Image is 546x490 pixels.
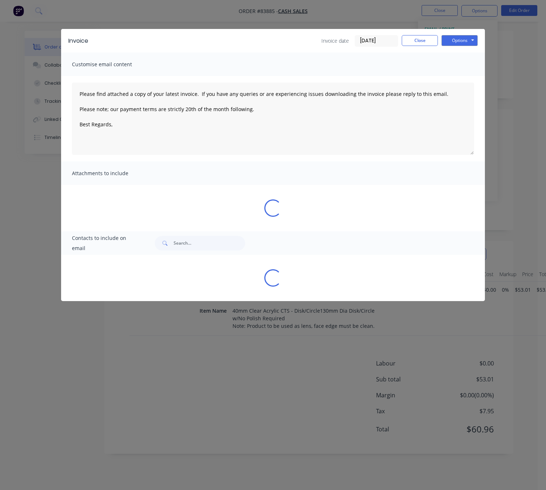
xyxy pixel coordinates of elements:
[321,37,349,45] span: Invoice date
[174,236,245,250] input: Search...
[72,59,152,69] span: Customise email content
[402,35,438,46] button: Close
[68,37,88,45] div: Invoice
[72,233,137,253] span: Contacts to include on email
[72,83,474,155] textarea: Please find attached a copy of your latest invoice. If you have any queries or are experiencing i...
[442,35,478,46] button: Options
[72,168,152,178] span: Attachments to include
